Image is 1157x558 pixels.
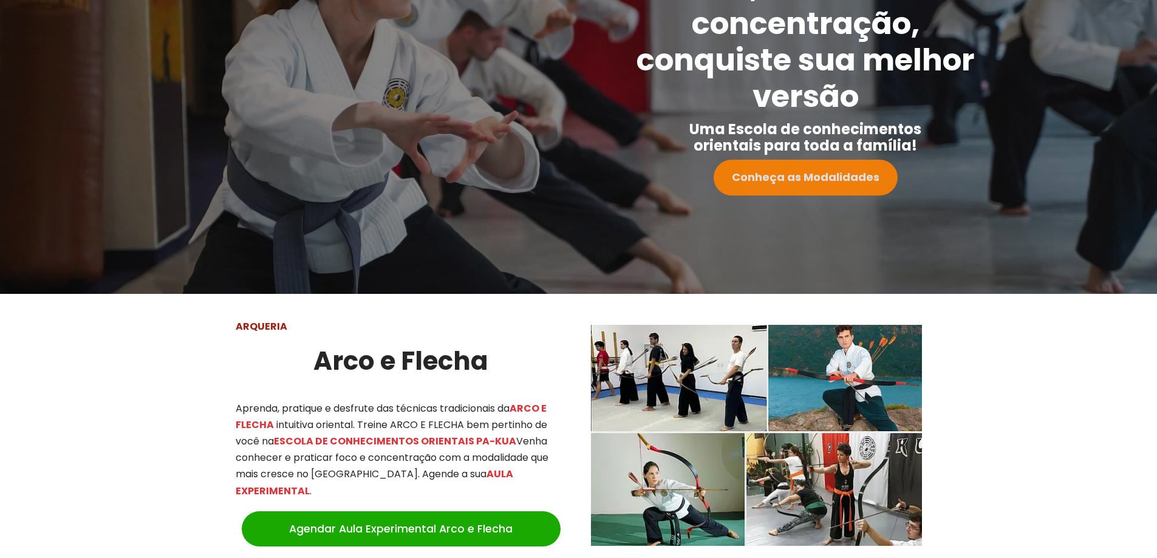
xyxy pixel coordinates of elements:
strong: Arco e Flecha [313,343,488,379]
strong: Conheça as Modalidades [732,169,879,185]
mark: AULA EXPERIMENTAL [236,467,513,497]
mark: ARCO E FLECHA [236,401,547,432]
strong: ARQUERIA [236,319,287,333]
strong: Uma Escola de conhecimentos orientais para toda a família! [689,119,921,155]
p: Aprenda, pratique e desfrute das técnicas tradicionais da intuitiva oriental. Treine ARCO E FLECH... [236,400,567,499]
mark: ESCOLA DE CONHECIMENTOS ORIENTAIS PA-KUA [274,434,516,448]
a: Agendar Aula Experimental Arco e Flecha [242,511,561,546]
a: Conheça as Modalidades [714,160,898,196]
